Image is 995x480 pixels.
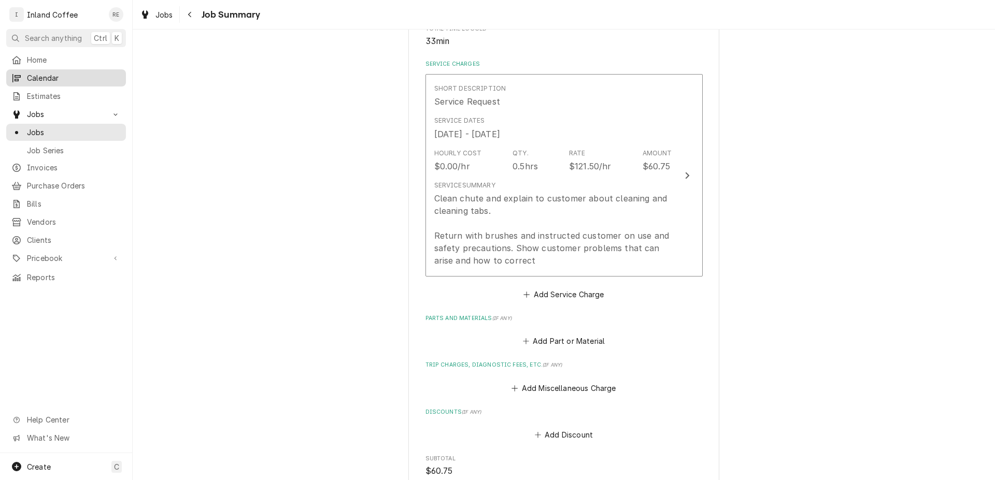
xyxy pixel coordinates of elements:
span: ( if any ) [492,315,512,321]
div: Service Summary [434,181,495,190]
span: ( if any ) [462,409,481,415]
span: Job Series [27,145,121,156]
label: Discounts [425,408,703,416]
div: Trip Charges, Diagnostic Fees, etc. [425,361,703,395]
div: $60.75 [643,160,671,172]
div: 0.5hrs [513,160,538,172]
a: Go to What's New [6,429,126,446]
div: Subtotal [425,455,703,477]
div: Qty. [513,149,529,158]
button: Search anythingCtrlK [6,29,126,47]
button: Add Service Charge [522,287,606,301]
div: Short Description [434,84,506,93]
a: Go to Pricebook [6,250,126,267]
div: Discounts [425,408,703,442]
div: Rate [569,149,586,158]
a: Home [6,51,126,68]
span: $60.75 [425,466,453,476]
button: Add Miscellaneous Charge [510,381,618,395]
button: Update Line Item [425,74,703,277]
span: Calendar [27,72,121,83]
div: I [9,7,24,22]
div: Service Charges [425,60,703,302]
div: [DATE] - [DATE] [434,128,500,140]
button: Add Discount [533,428,594,442]
a: Go to Jobs [6,106,126,123]
a: Reports [6,269,126,286]
a: Estimates [6,88,126,105]
span: Clients [27,235,121,245]
span: Help Center [27,414,120,425]
button: Add Part or Material [521,334,606,348]
div: $0.00/hr [434,160,470,172]
span: ( if any ) [543,362,562,368]
span: Search anything [25,33,82,43]
span: Reports [27,272,121,283]
a: Jobs [136,6,177,23]
span: What's New [27,432,120,443]
a: Job Series [6,142,126,159]
span: Ctrl [94,33,107,43]
a: Purchase Orders [6,177,126,194]
button: Navigate back [182,6,198,23]
label: Trip Charges, Diagnostic Fees, etc. [425,361,703,369]
span: Home [27,54,121,65]
div: Inland Coffee [27,9,78,20]
span: Create [27,462,51,471]
div: Hourly Cost [434,149,482,158]
div: Total Time Logged [425,25,703,47]
span: Job Summary [198,8,261,22]
span: K [115,33,119,43]
a: Jobs [6,124,126,141]
span: Purchase Orders [27,180,121,191]
a: Invoices [6,159,126,176]
div: Clean chute and explain to customer about cleaning and cleaning tabs. Return with brushes and ins... [434,192,672,267]
span: Pricebook [27,253,105,264]
span: Subtotal [425,455,703,463]
span: Vendors [27,216,121,227]
span: Bills [27,198,121,209]
span: 33min [425,36,450,46]
span: Invoices [27,162,121,173]
a: Calendar [6,69,126,86]
span: Jobs [27,109,105,120]
label: Service Charges [425,60,703,68]
span: Subtotal [425,465,703,477]
div: Ruth Easley's Avatar [109,7,123,22]
label: Parts and Materials [425,314,703,323]
a: Bills [6,195,126,212]
div: RE [109,7,123,22]
div: Service Request [434,95,500,108]
span: Estimates [27,91,121,101]
div: Service Dates [434,116,485,125]
a: Go to Help Center [6,411,126,428]
span: Jobs [27,127,121,138]
a: Clients [6,231,126,249]
a: Vendors [6,213,126,230]
span: C [114,461,119,472]
div: Amount [643,149,672,158]
div: Parts and Materials [425,314,703,348]
div: $121.50/hr [569,160,612,172]
span: Total Time Logged [425,35,703,48]
span: Jobs [155,9,173,20]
